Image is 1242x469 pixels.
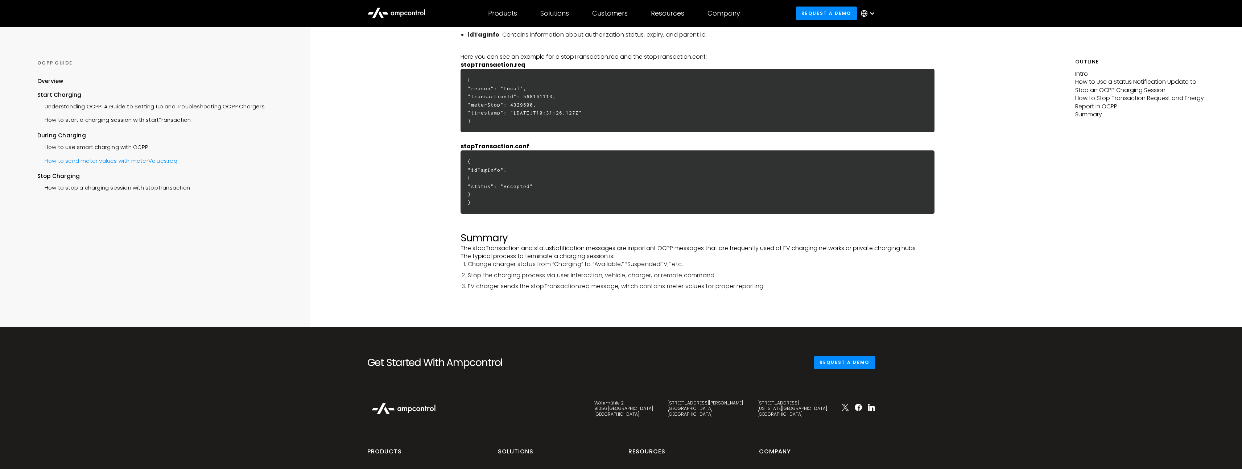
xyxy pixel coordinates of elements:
[37,112,191,126] a: How to start a charging session with startTransaction
[651,9,684,17] div: Resources
[461,232,987,244] h2: Summary
[759,448,791,461] div: Company
[468,282,987,290] li: EV charger sends the stopTransaction.req message, which contains meter values for proper reporting.
[540,9,569,17] div: Solutions
[461,224,987,232] p: ‍
[37,153,177,167] a: How to send meter values with meterValues.req
[628,448,665,461] div: Resources
[37,172,286,180] div: Stop Charging
[461,61,525,69] strong: stopTransaction.req
[37,77,63,91] a: Overview
[461,150,935,214] h6: { "idTagInfo": { "status": "Accepted" } }
[461,216,987,224] p: ‍
[468,30,500,39] strong: idTagInfo
[488,9,517,17] div: Products
[592,9,628,17] div: Customers
[1075,94,1205,111] p: How to Stop Transaction Request and Energy Report in OCPP
[367,448,402,461] div: products
[37,60,286,66] div: OCPP GUIDE
[1075,58,1205,66] h5: Outline
[707,9,740,17] div: Company
[461,244,987,252] p: The stopTransaction and statusNotification messages are important OCPP messages that are frequent...
[461,252,987,260] p: The typical process to terminate a charging session is:
[461,45,987,53] p: ‍
[37,140,148,153] a: How to use smart charging with OCPP
[367,357,527,369] h2: Get Started With Ampcontrol
[37,180,190,194] a: How to stop a charging session with stopTransaction
[498,448,533,461] div: Solutions
[758,400,827,417] div: [STREET_ADDRESS] [US_STATE][GEOGRAPHIC_DATA] [GEOGRAPHIC_DATA]
[461,134,987,142] p: ‍
[468,31,987,39] li: : Contains information about authorization status, expiry, and parent id.
[461,142,529,150] strong: stopTransaction.conf
[594,400,653,417] div: Wöhrmühle 2 91056 [GEOGRAPHIC_DATA] [GEOGRAPHIC_DATA]
[468,260,987,268] li: Change charger status from “Charging” to “Available,” “SuspendedEV,” etc.
[37,77,63,85] div: Overview
[37,132,286,140] div: During Charging
[796,7,857,20] a: Request a demo
[668,400,743,417] div: [STREET_ADDRESS][PERSON_NAME] [GEOGRAPHIC_DATA] [GEOGRAPHIC_DATA]
[1075,70,1205,78] p: Intro
[37,99,265,112] a: Understanding OCPP: A Guide to Setting Up and Troubleshooting OCPP Chargers
[37,91,286,99] div: Start Charging
[814,356,875,369] a: Request a demo
[461,53,987,61] p: Here you can see an example for a stopTransaction.req and the stopTransaction.conf:
[1075,111,1205,119] p: Summary
[1075,78,1205,94] p: How to Use a Status Notification Update to Stop an OCPP Charging Session
[461,69,935,132] h6: { "reason": "Local", "transactionId": 568161113, "meterStop": 4329600, "timestamp": "[DATE]T10:31...
[468,271,987,279] li: Stop the charging process via user interaction, vehicle, charger, or remote command.
[367,399,440,418] img: Ampcontrol Logo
